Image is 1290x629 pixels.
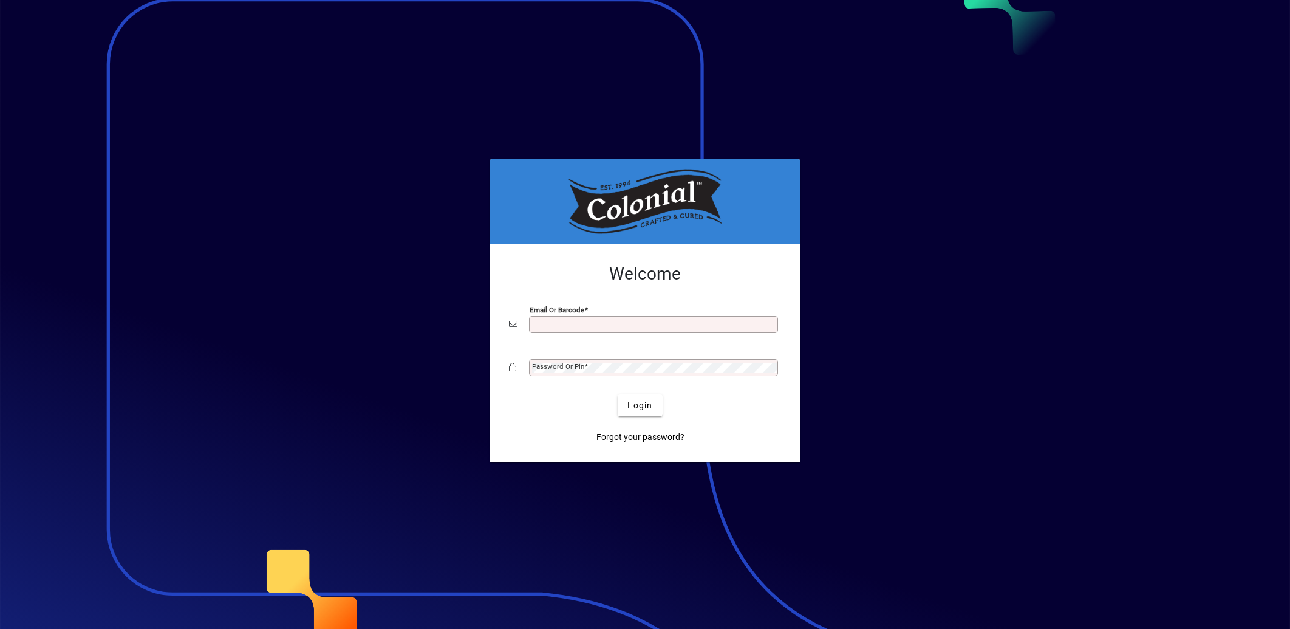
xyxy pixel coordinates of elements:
mat-label: Email or Barcode [530,306,584,314]
mat-label: Password or Pin [532,362,584,371]
span: Login [627,399,652,412]
button: Login [618,394,662,416]
h2: Welcome [509,264,781,284]
a: Forgot your password? [592,426,689,448]
span: Forgot your password? [596,431,684,444]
